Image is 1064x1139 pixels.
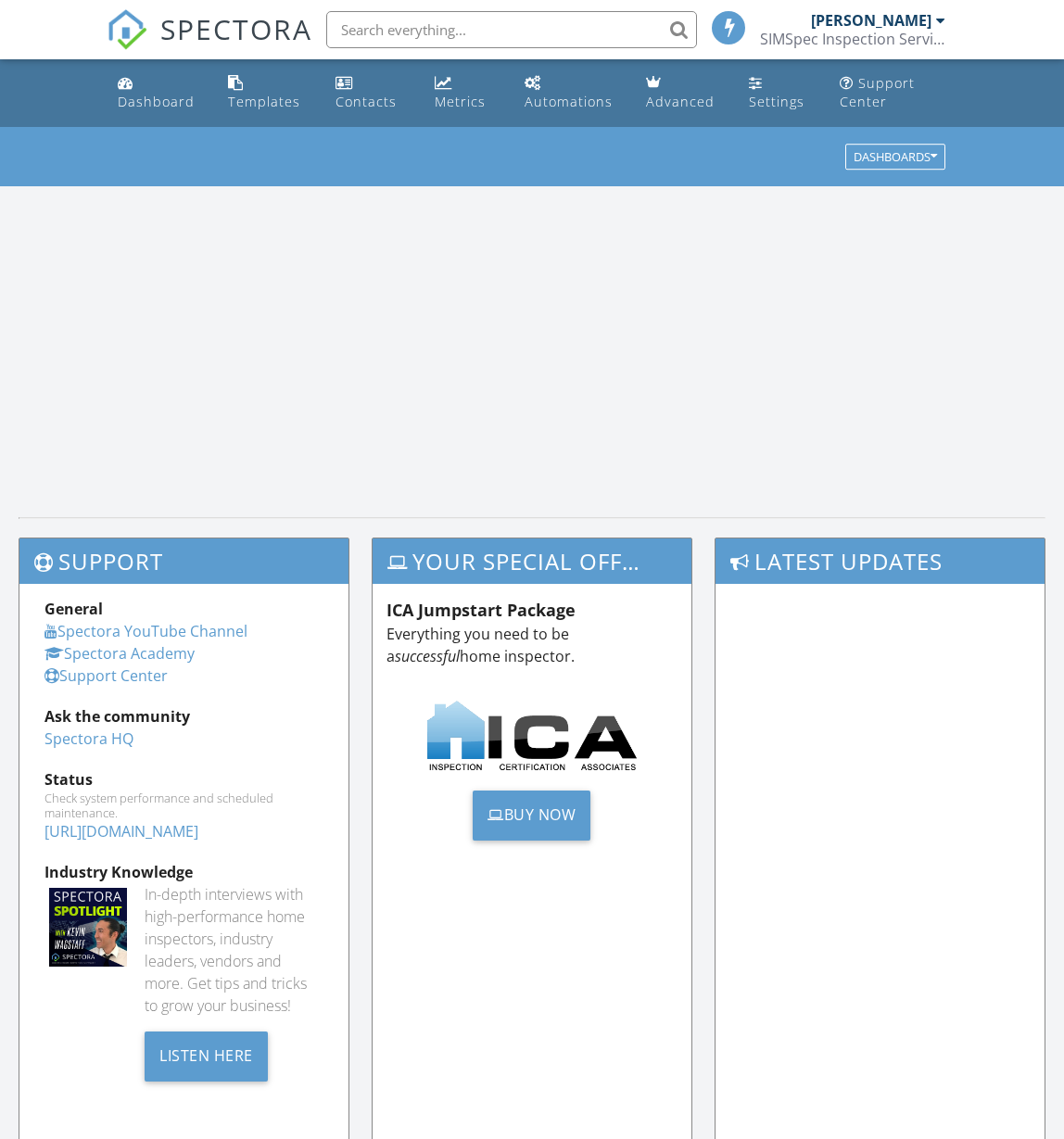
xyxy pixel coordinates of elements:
p: Everything you need to be a home inspector. [386,623,677,667]
a: Advanced [639,67,727,120]
div: Dashboards [854,151,937,164]
div: Contacts [336,93,397,110]
a: Settings [741,67,817,120]
a: Spectora Academy [44,643,195,664]
a: Support Center [832,67,954,120]
strong: General [44,599,103,619]
a: SPECTORA [107,25,312,64]
a: Spectora HQ [44,728,133,749]
a: Templates [221,67,312,120]
a: Buy Now [473,791,590,841]
span: SPECTORA [160,9,312,48]
a: Dashboard [110,67,207,120]
div: Advanced [646,93,715,110]
a: [URL][DOMAIN_NAME] [44,821,198,842]
a: Spectora YouTube Channel [44,621,247,641]
h3: Your special offer [373,538,690,584]
div: Industry Knowledge [44,861,323,883]
img: ica-logo-f4cd42c8492c83482395.png [427,701,637,770]
div: Check system performance and scheduled maintenance. [44,791,323,820]
div: Templates [228,93,300,110]
h3: Latest Updates [716,538,1045,584]
div: Support Center [840,74,915,110]
img: Spectoraspolightmain [49,888,127,966]
div: Automations [525,93,613,110]
div: SIMSpec Inspection Services [760,30,945,48]
div: [PERSON_NAME] [811,11,931,30]
div: Settings [749,93,804,110]
div: Listen Here [145,1031,268,1082]
input: Search everything... [326,11,697,48]
a: Support Center [44,665,168,686]
div: In-depth interviews with high-performance home inspectors, industry leaders, vendors and more. Ge... [145,883,323,1017]
button: Dashboards [845,145,945,171]
div: Ask the community [44,705,323,728]
a: Contacts [328,67,412,120]
a: Listen Here [145,1044,268,1065]
div: Status [44,768,323,791]
div: Dashboard [118,93,195,110]
div: Metrics [435,93,486,110]
a: Automations (Basic) [517,67,624,120]
strong: ICA Jumpstart Package [386,599,576,621]
a: Metrics [427,67,502,120]
em: successful [395,646,460,666]
h3: Support [19,538,348,584]
img: The Best Home Inspection Software - Spectora [107,9,147,50]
